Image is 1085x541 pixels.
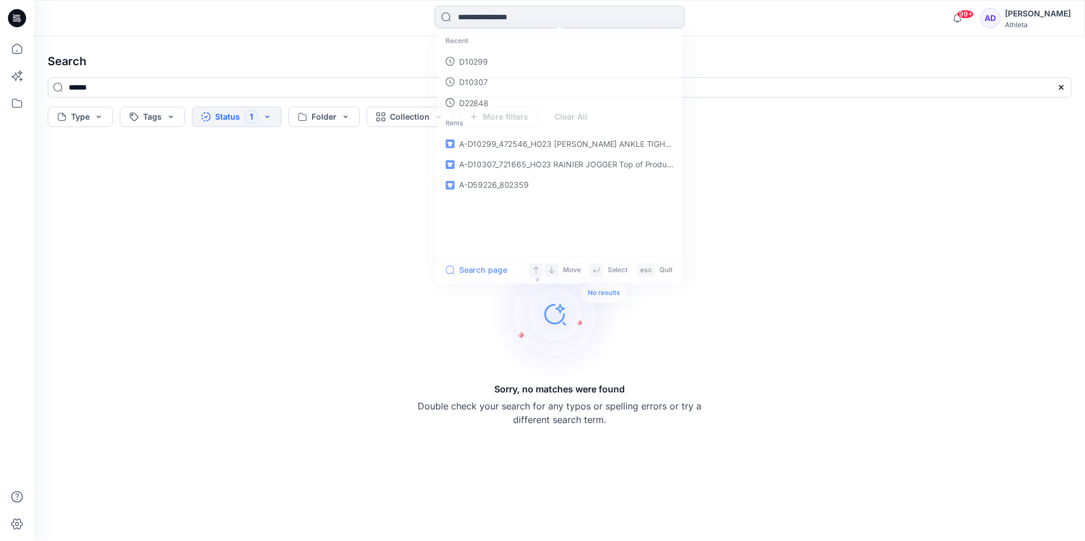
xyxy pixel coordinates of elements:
a: D22848 [439,92,680,113]
p: D10299 [459,56,488,67]
span: A-D59226_802359 [459,180,529,190]
div: AD [980,8,1000,28]
a: D10307 [439,71,680,92]
button: Status1 [192,107,281,127]
div: Athleta [1005,20,1071,29]
p: Select [608,264,628,276]
a: D10299 [439,51,680,71]
h5: Sorry, no matches were found [494,382,625,396]
span: A-D10307_721665_HO23 RAINIER JOGGER Top of Production [DATE] [459,159,712,169]
img: Sorry, no matches were found [489,246,648,382]
button: Tags [120,107,185,127]
p: Double check your search for any typos or spelling errors or try a different search term. [418,399,701,426]
button: Folder [288,107,360,127]
span: A-D10299_472546_HO23 [PERSON_NAME] ANKLE TIGHT Top of Production [DATE] [459,139,765,149]
div: [PERSON_NAME] [1005,7,1071,20]
p: esc [640,264,652,276]
a: A-D10299_472546_HO23 [PERSON_NAME] ANKLE TIGHT Top of Production [DATE] [439,133,680,154]
p: Items [439,113,680,133]
p: Quit [659,264,672,276]
p: Recent [439,31,680,51]
h4: Search [39,45,1080,77]
p: Move [563,264,581,276]
button: Type [48,107,113,127]
span: 99+ [957,10,974,19]
a: A-D10307_721665_HO23 RAINIER JOGGER Top of Production [DATE] [439,154,680,175]
p: D22848 [459,97,489,109]
button: Search page [445,263,507,277]
p: D10307 [459,76,488,88]
button: Collection [367,107,453,127]
a: A-D59226_802359 [439,175,680,195]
